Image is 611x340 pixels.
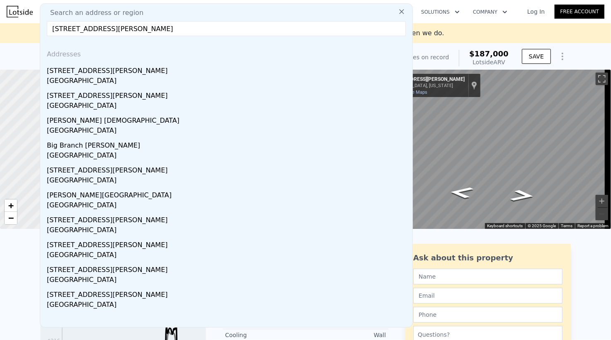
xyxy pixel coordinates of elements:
span: © 2025 Google [528,223,556,228]
div: Lotside ARV [469,58,509,66]
button: Keyboard shortcuts [487,223,523,229]
div: [GEOGRAPHIC_DATA] [47,250,409,262]
div: Addresses [44,43,409,63]
div: [STREET_ADDRESS][PERSON_NAME] [47,212,409,225]
div: [GEOGRAPHIC_DATA] [47,76,409,87]
div: [GEOGRAPHIC_DATA] [47,200,409,212]
div: Ask about this property [413,252,563,264]
span: Search an address or region [44,8,143,18]
a: Log In [517,7,555,16]
div: Street View [379,70,611,229]
div: [PERSON_NAME][GEOGRAPHIC_DATA] [47,187,409,200]
span: − [8,213,14,223]
path: Go Northwest, Abbott Creek Rd [500,187,545,204]
div: [GEOGRAPHIC_DATA] [47,175,409,187]
button: Toggle fullscreen view [596,73,608,85]
div: [STREET_ADDRESS][PERSON_NAME] [47,237,409,250]
path: Go East, Abbott Creek Rd [439,184,483,201]
button: Company [466,5,514,19]
img: Lotside [7,6,33,17]
div: [GEOGRAPHIC_DATA] [47,151,409,162]
a: Show location on map [471,81,477,90]
button: Show Options [554,48,571,65]
div: [GEOGRAPHIC_DATA] [47,101,409,112]
a: Report a problem [577,223,609,228]
input: Name [413,269,563,284]
div: [STREET_ADDRESS][PERSON_NAME] [383,76,465,83]
div: Map [379,70,611,229]
button: SAVE [522,49,551,64]
div: [STREET_ADDRESS][PERSON_NAME] [47,87,409,101]
div: [GEOGRAPHIC_DATA] [47,300,409,311]
div: [GEOGRAPHIC_DATA] [47,225,409,237]
div: [STREET_ADDRESS][PERSON_NAME] [47,262,409,275]
input: Enter an address, city, region, neighborhood or zip code [47,21,406,36]
div: [GEOGRAPHIC_DATA] [47,275,409,287]
div: [GEOGRAPHIC_DATA], [US_STATE] [383,83,465,88]
div: Cooling [225,331,305,339]
span: + [8,200,14,211]
input: Phone [413,307,563,323]
input: Email [413,288,563,304]
div: [STREET_ADDRESS][PERSON_NAME] [47,63,409,76]
button: Solutions [415,5,466,19]
a: Terms [561,223,572,228]
div: [STREET_ADDRESS][PERSON_NAME] [47,287,409,300]
button: Zoom out [596,208,608,220]
a: Zoom out [5,212,17,224]
button: Zoom in [596,195,608,207]
div: Wall [305,331,386,339]
div: [PERSON_NAME] [DEMOGRAPHIC_DATA] [47,112,409,126]
div: [GEOGRAPHIC_DATA] [47,126,409,137]
div: Big Branch [PERSON_NAME] [47,137,409,151]
span: $187,000 [469,49,509,58]
a: Zoom in [5,199,17,212]
a: Free Account [555,5,604,19]
div: [STREET_ADDRESS][PERSON_NAME] [47,162,409,175]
